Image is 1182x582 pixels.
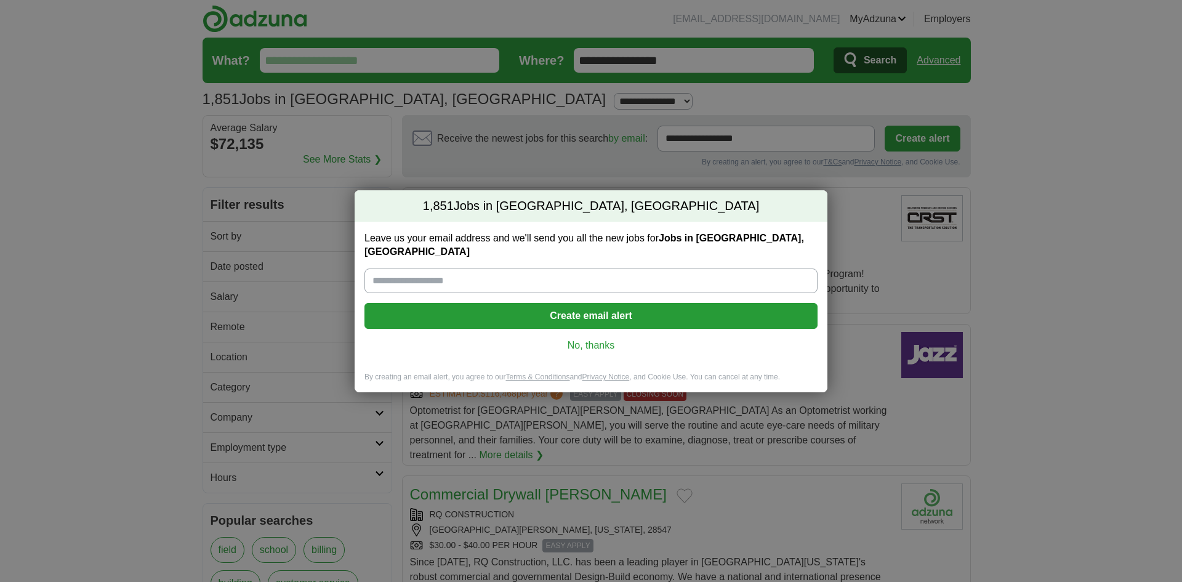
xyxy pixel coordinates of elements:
button: Create email alert [364,303,818,329]
h2: Jobs in [GEOGRAPHIC_DATA], [GEOGRAPHIC_DATA] [355,190,827,222]
div: By creating an email alert, you agree to our and , and Cookie Use. You can cancel at any time. [355,372,827,392]
a: Privacy Notice [582,373,630,381]
a: Terms & Conditions [505,373,569,381]
span: 1,851 [423,198,454,215]
a: No, thanks [374,339,808,352]
label: Leave us your email address and we'll send you all the new jobs for [364,232,818,259]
